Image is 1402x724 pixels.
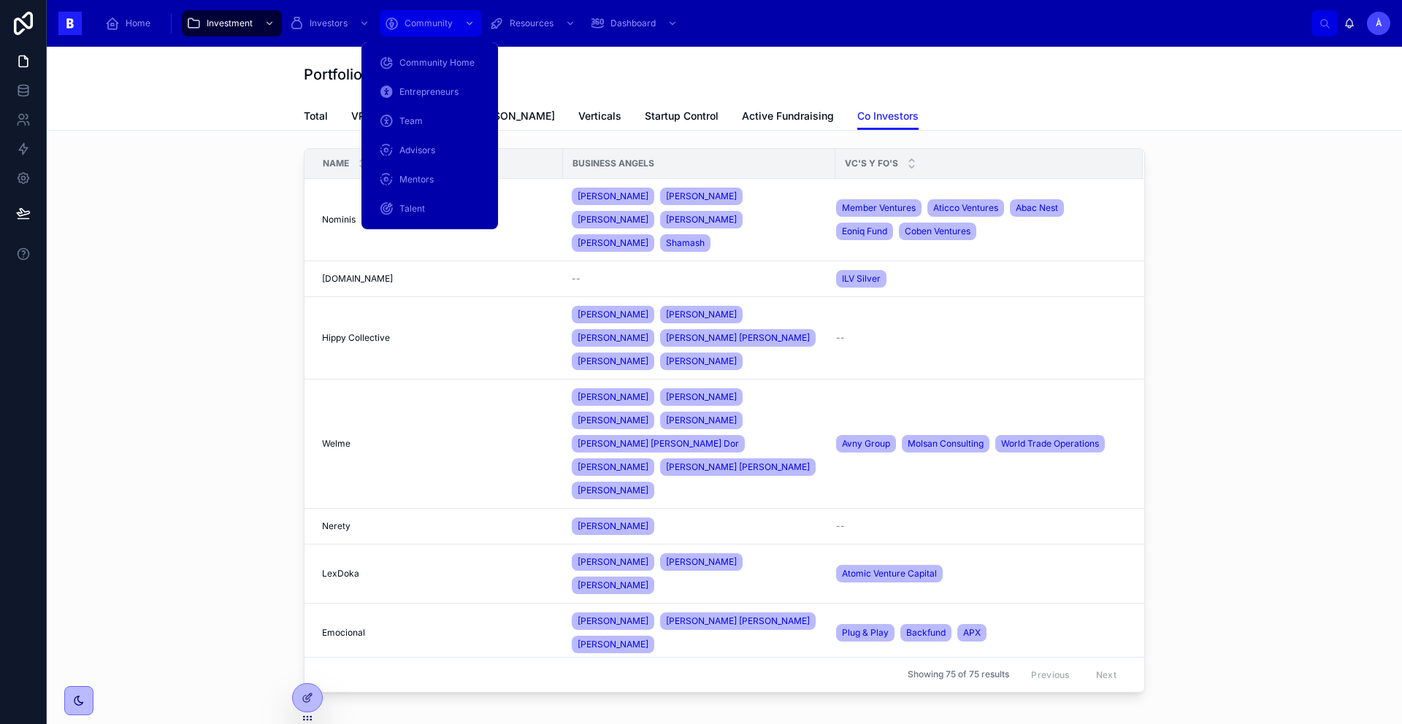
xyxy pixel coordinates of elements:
span: [PERSON_NAME] [666,391,737,403]
a: Member VenturesAticco VenturesAbac NestEoniq FundCoben Ventures [836,196,1125,243]
a: [PERSON_NAME] [660,211,743,228]
a: Entrepreneurs [370,79,489,105]
a: [PERSON_NAME] [572,577,654,594]
a: Mentors [370,166,489,193]
span: Verticals [578,109,621,123]
span: [PERSON_NAME] [578,190,648,202]
span: Home [126,18,150,29]
a: Team [370,108,489,134]
span: [PERSON_NAME] [666,355,737,367]
a: [PERSON_NAME] [572,515,827,538]
a: [PERSON_NAME] [572,234,654,252]
a: Atomic Venture Capital [836,565,943,582]
span: Aticco Ventures [933,202,998,214]
a: [PERSON_NAME][PERSON_NAME][PERSON_NAME] [572,550,827,597]
a: [PERSON_NAME] [572,553,654,571]
a: [PERSON_NAME] [572,482,654,499]
a: Nominis [322,214,554,226]
span: VP [351,109,365,123]
a: [PERSON_NAME] [660,188,743,205]
span: Nominis [322,214,356,226]
span: Team [399,115,423,127]
a: [PERSON_NAME] [572,306,654,323]
a: [PERSON_NAME] [572,517,654,535]
a: [PERSON_NAME][PERSON_NAME][PERSON_NAME][PERSON_NAME][PERSON_NAME] [PERSON_NAME] Dor[PERSON_NAME][... [572,385,827,502]
a: Eoniq Fund [836,223,893,240]
a: Plug & PlayBackfundAPX [836,621,1125,644]
a: ILV Silver [836,270,886,288]
a: Resources [485,10,583,36]
span: ILV Silver [842,273,881,285]
a: [PERSON_NAME] [PERSON_NAME] Dor [572,435,745,452]
a: Active Fundraising [742,103,834,132]
span: LexDoka [322,568,359,579]
span: Entrepreneurs [399,86,459,98]
span: [PERSON_NAME] [666,190,737,202]
a: Community Home [370,50,489,76]
a: Hippy Collective [322,332,554,344]
span: Community Home [399,57,475,69]
span: [PERSON_NAME] [578,615,648,627]
span: [PERSON_NAME] [PERSON_NAME] [666,461,810,473]
span: [PERSON_NAME] [666,214,737,226]
a: Investment [182,10,282,36]
a: [PERSON_NAME] [660,388,743,406]
a: [PERSON_NAME][PERSON_NAME][PERSON_NAME][PERSON_NAME][PERSON_NAME]Shamash [572,185,827,255]
span: [PERSON_NAME] [PERSON_NAME] [666,615,810,627]
span: Startup Control [645,109,719,123]
span: Abac Nest [1016,202,1058,214]
a: [PERSON_NAME] [PERSON_NAME] [660,458,816,476]
span: [PERSON_NAME] [666,309,737,320]
span: Welme [322,438,350,450]
span: -- [572,273,581,285]
span: Name [323,158,349,169]
a: Verticals [578,103,621,132]
span: Shamash [666,237,705,249]
a: Community [380,10,482,36]
span: [PERSON_NAME] [578,639,648,650]
span: Resources [510,18,553,29]
a: Talent [370,196,489,222]
a: [PERSON_NAME] [PERSON_NAME] [660,612,816,630]
span: [PERSON_NAME] [578,461,648,473]
span: [PERSON_NAME] [578,237,648,249]
span: À [1376,18,1382,29]
a: [PERSON_NAME] [660,553,743,571]
h1: Portfolio [304,64,362,85]
span: -- [836,520,845,532]
span: Investors [310,18,348,29]
a: Investors [285,10,377,36]
a: [PERSON_NAME] [660,412,743,429]
span: Community [405,18,453,29]
a: [PERSON_NAME][PERSON_NAME] [PERSON_NAME][PERSON_NAME] [572,609,827,656]
a: [PERSON_NAME] [572,458,654,476]
span: [PERSON_NAME] [578,415,648,426]
a: Total [304,103,328,132]
span: Co Investors [857,109,919,123]
a: Avny Group [836,435,896,452]
span: Member Ventures [842,202,916,214]
a: Shamash [660,234,710,252]
span: [PERSON_NAME] [578,355,648,367]
span: [PERSON_NAME] [PERSON_NAME] Dor [578,438,739,450]
span: [PERSON_NAME] [578,309,648,320]
a: Welme [322,438,554,450]
a: Molsan Consulting [902,435,989,452]
span: Advisors [399,145,435,156]
span: Hippy Collective [322,332,390,344]
span: [PERSON_NAME] [578,579,648,591]
a: LexDoka [322,568,554,579]
div: scrollable content [93,7,1311,39]
span: Mentors [399,174,434,185]
a: [PERSON_NAME][PERSON_NAME][PERSON_NAME][PERSON_NAME] [PERSON_NAME][PERSON_NAME][PERSON_NAME] [572,303,827,373]
span: [PERSON_NAME] [578,520,648,532]
a: -- [572,273,827,285]
span: Investment [207,18,253,29]
a: [PERSON_NAME] [572,636,654,653]
a: [PERSON_NAME] [572,329,654,347]
a: ILV Silver [836,267,1125,290]
span: Coben Ventures [905,226,970,237]
a: Member Ventures [836,199,922,217]
span: Nerety [322,520,350,532]
span: [PERSON_NAME] [578,214,648,226]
